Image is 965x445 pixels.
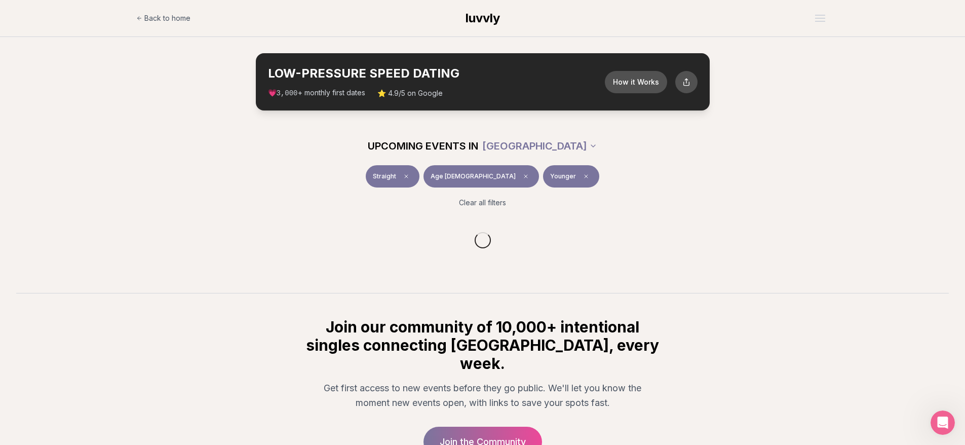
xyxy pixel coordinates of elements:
[931,411,955,435] iframe: Intercom live chat
[605,71,667,93] button: How it Works
[466,10,500,26] a: luvvly
[482,135,597,157] button: [GEOGRAPHIC_DATA]
[277,89,298,97] span: 3,000
[268,65,605,82] h2: LOW-PRESSURE SPEED DATING
[466,11,500,25] span: luvvly
[144,13,190,23] span: Back to home
[543,165,599,188] button: YoungerClear preference
[431,172,516,180] span: Age [DEMOGRAPHIC_DATA]
[453,192,512,214] button: Clear all filters
[400,170,412,182] span: Clear event type filter
[136,8,190,28] a: Back to home
[520,170,532,182] span: Clear age
[377,88,443,98] span: ⭐ 4.9/5 on Google
[580,170,592,182] span: Clear preference
[811,11,829,26] button: Open menu
[423,165,539,188] button: Age [DEMOGRAPHIC_DATA]Clear age
[368,139,478,153] span: UPCOMING EVENTS IN
[313,381,653,411] p: Get first access to new events before they go public. We'll let you know the moment new events op...
[268,88,365,98] span: 💗 + monthly first dates
[550,172,576,180] span: Younger
[373,172,396,180] span: Straight
[366,165,419,188] button: StraightClear event type filter
[304,318,661,373] h2: Join our community of 10,000+ intentional singles connecting [GEOGRAPHIC_DATA], every week.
